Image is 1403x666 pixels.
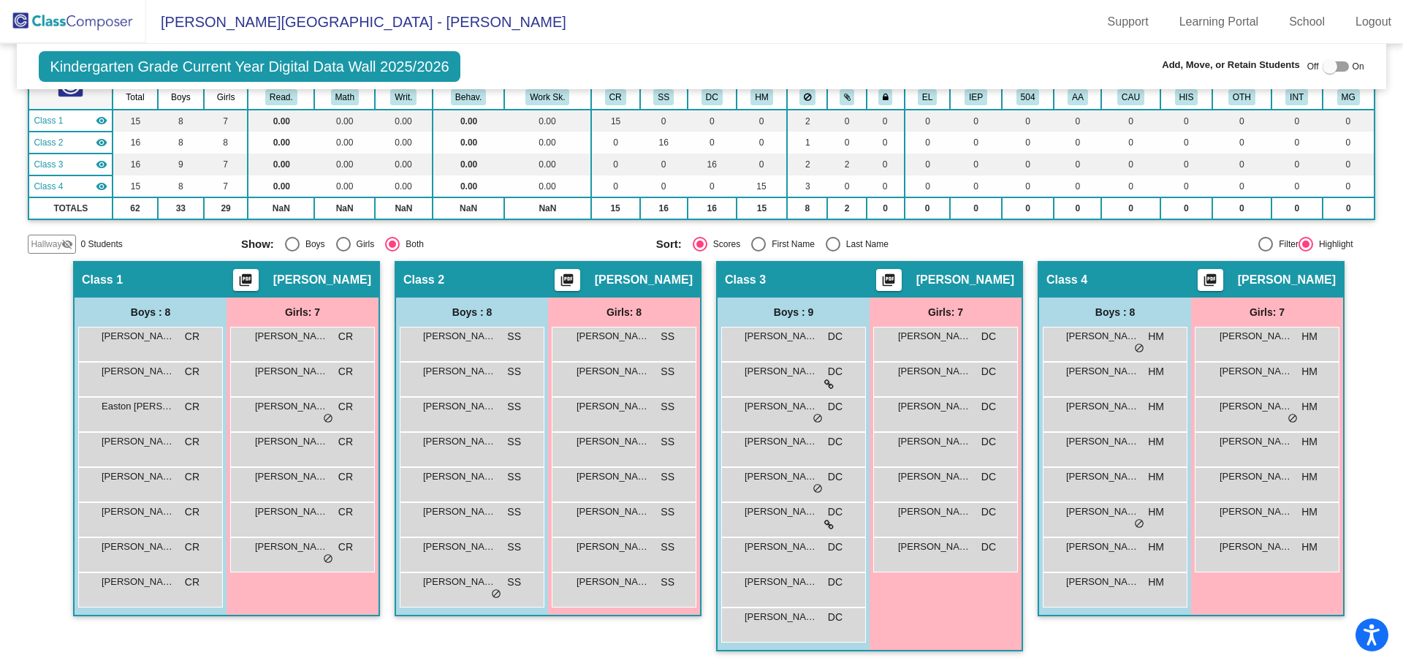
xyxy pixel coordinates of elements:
[577,469,650,484] span: [PERSON_NAME]
[1066,469,1139,484] span: [PERSON_NAME]
[158,110,204,132] td: 8
[227,298,379,327] div: Girls: 7
[787,85,827,110] th: Keep away students
[34,158,63,171] span: Class 3
[423,364,496,379] span: [PERSON_NAME]
[745,434,818,449] span: [PERSON_NAME]
[1220,434,1293,449] span: [PERSON_NAME]
[1201,273,1219,293] mat-icon: picture_as_pdf
[1066,364,1139,379] span: [PERSON_NAME]
[787,175,827,197] td: 3
[1148,434,1164,450] span: HM
[241,237,645,251] mat-radio-group: Select an option
[867,197,905,219] td: 0
[248,175,314,197] td: 0.00
[577,329,650,344] span: [PERSON_NAME]
[1288,413,1298,425] span: do_not_disturb_alt
[827,110,866,132] td: 0
[867,154,905,175] td: 0
[1148,399,1164,415] span: HM
[34,180,63,193] span: Class 4
[1148,329,1164,344] span: HM
[39,51,460,82] span: Kindergarten Grade Current Year Digital Data Wall 2025/2026
[1212,154,1271,175] td: 0
[640,132,688,154] td: 16
[555,269,580,291] button: Print Students Details
[314,154,375,175] td: 0.00
[640,85,688,110] th: Stephanie Staples
[787,132,827,154] td: 1
[396,298,548,327] div: Boys : 8
[158,197,204,219] td: 33
[827,85,866,110] th: Keep with students
[867,85,905,110] th: Keep with teacher
[1066,399,1139,414] span: [PERSON_NAME]
[787,197,827,219] td: 8
[591,132,640,154] td: 0
[400,238,424,251] div: Both
[688,85,737,110] th: Donna Cogar
[828,399,843,415] span: DC
[867,175,905,197] td: 0
[1101,110,1160,132] td: 0
[28,132,113,154] td: Stephanie Staples - No Class Name
[158,175,204,197] td: 8
[233,269,259,291] button: Print Students Details
[28,197,113,219] td: TOTALS
[433,132,505,154] td: 0.00
[338,364,353,379] span: CR
[504,154,590,175] td: 0.00
[96,137,107,148] mat-icon: visibility
[248,154,314,175] td: 0.00
[965,89,987,105] button: IEP
[905,85,951,110] th: EL services
[737,197,787,219] td: 15
[1101,132,1160,154] td: 0
[1212,85,1271,110] th: OTHER
[1301,434,1318,450] span: HM
[1039,298,1191,327] div: Boys : 8
[504,110,590,132] td: 0.00
[1238,273,1336,287] span: [PERSON_NAME]
[507,434,521,450] span: SS
[28,175,113,197] td: Hannah Morgan - No Class Name
[737,132,787,154] td: 0
[558,273,576,293] mat-icon: picture_as_pdf
[867,132,905,154] td: 0
[248,110,314,132] td: 0.00
[351,238,375,251] div: Girls
[766,238,815,251] div: First Name
[1054,197,1101,219] td: 0
[1162,58,1300,72] span: Add, Move, or Retain Students
[577,434,650,449] span: [PERSON_NAME]
[656,237,1060,251] mat-radio-group: Select an option
[185,364,199,379] span: CR
[1016,89,1040,105] button: 504
[840,238,889,251] div: Last Name
[158,154,204,175] td: 9
[905,197,951,219] td: 0
[688,110,737,132] td: 0
[1271,154,1323,175] td: 0
[102,399,175,414] span: Easton [PERSON_NAME]
[113,175,157,197] td: 15
[113,110,157,132] td: 15
[827,175,866,197] td: 0
[1175,89,1198,105] button: HIS
[113,197,157,219] td: 62
[185,434,199,450] span: CR
[1101,175,1160,197] td: 0
[827,197,866,219] td: 2
[28,154,113,175] td: Donna Cogar - No Class Name
[1160,175,1213,197] td: 0
[1301,399,1318,415] span: HM
[1353,60,1364,73] span: On
[918,89,937,105] button: EL
[204,132,248,154] td: 8
[653,89,674,105] button: SS
[1002,85,1054,110] th: 504 Plan
[1066,434,1139,449] span: [PERSON_NAME]
[1046,273,1087,287] span: Class 4
[241,238,274,251] span: Show:
[701,89,723,105] button: DC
